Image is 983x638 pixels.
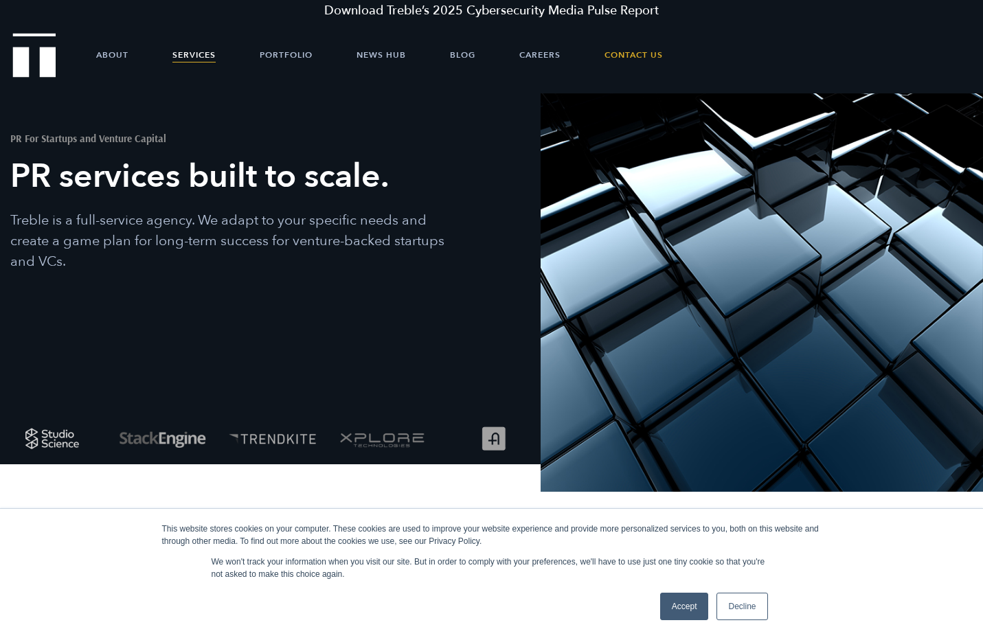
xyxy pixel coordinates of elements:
[605,34,663,76] a: Contact Us
[10,210,468,272] p: Treble is a full-service agency. We adapt to your specific needs and create a game plan for long-...
[260,34,313,76] a: Portfolio
[10,133,468,144] h2: PR For Startups and Venture Capital
[450,34,475,76] a: Blog
[1,413,104,464] img: Studio Science logo
[440,413,543,464] img: Addvocate logo
[519,34,561,76] a: Careers
[111,413,214,464] img: StackEngine logo
[357,34,406,76] a: News Hub
[330,413,433,464] img: XPlore logo
[660,593,709,620] a: Accept
[221,413,324,464] img: TrendKite logo
[96,34,128,76] a: About
[172,34,216,76] a: Services
[212,556,772,580] p: We won't track your information when you visit our site. But in order to comply with your prefere...
[14,34,55,76] a: Treble Homepage
[13,33,56,77] img: Treble logo
[10,155,468,198] h1: PR services built to scale.
[162,523,822,547] div: This website stores cookies on your computer. These cookies are used to improve your website expe...
[716,593,767,620] a: Decline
